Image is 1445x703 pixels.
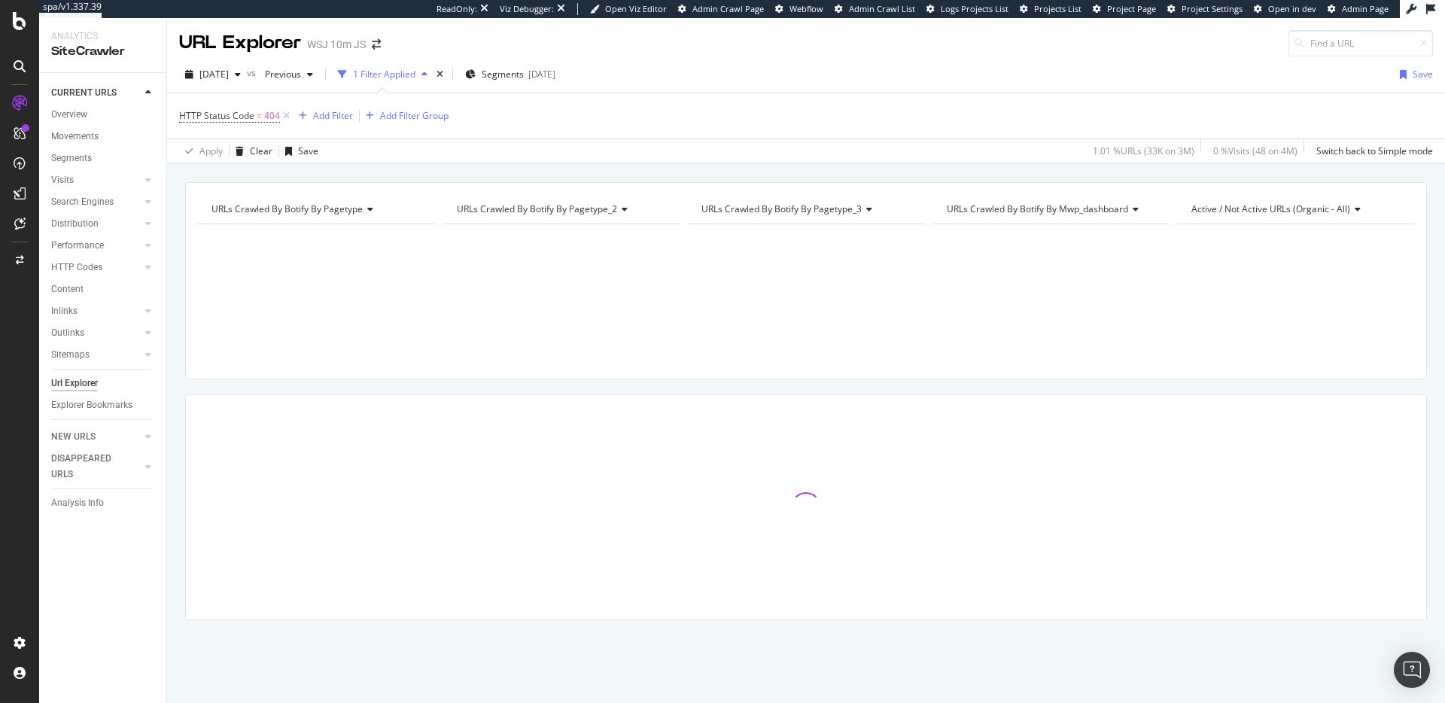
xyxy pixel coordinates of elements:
[926,3,1008,15] a: Logs Projects List
[51,85,117,101] div: CURRENT URLS
[179,30,301,56] div: URL Explorer
[208,197,421,221] h4: URLs Crawled By Botify By pagetype
[264,105,280,126] span: 404
[51,397,132,413] div: Explorer Bookmarks
[698,197,911,221] h4: URLs Crawled By Botify By pagetype_3
[1316,145,1433,157] div: Switch back to Simple mode
[590,3,667,15] a: Open Viz Editor
[230,139,272,163] button: Clear
[51,325,84,341] div: Outlinks
[51,495,104,511] div: Analysis Info
[51,347,141,363] a: Sitemaps
[51,194,114,210] div: Search Engines
[457,202,617,215] span: URLs Crawled By Botify By pagetype_2
[332,62,433,87] button: 1 Filter Applied
[51,303,78,319] div: Inlinks
[1394,652,1430,688] div: Open Intercom Messenger
[835,3,915,15] a: Admin Crawl List
[51,216,141,232] a: Distribution
[51,151,156,166] a: Segments
[1034,3,1081,14] span: Projects List
[1020,3,1081,15] a: Projects List
[51,238,104,254] div: Performance
[51,376,98,391] div: Url Explorer
[372,39,381,50] div: arrow-right-arrow-left
[678,3,764,15] a: Admin Crawl Page
[51,429,96,445] div: NEW URLS
[459,62,561,87] button: Segments[DATE]
[51,43,154,60] div: SiteCrawler
[51,151,92,166] div: Segments
[1093,145,1194,157] div: 1.01 % URLs ( 33K on 3M )
[1191,202,1350,215] span: Active / Not Active URLs (organic - all)
[454,197,667,221] h4: URLs Crawled By Botify By pagetype_2
[51,429,141,445] a: NEW URLS
[51,107,87,123] div: Overview
[1093,3,1156,15] a: Project Page
[1107,3,1156,14] span: Project Page
[51,107,156,123] a: Overview
[259,68,301,81] span: Previous
[51,260,102,275] div: HTTP Codes
[51,325,141,341] a: Outlinks
[51,129,99,145] div: Movements
[279,139,318,163] button: Save
[51,451,127,482] div: DISAPPEARED URLS
[247,66,259,79] span: vs
[307,37,366,52] div: WSJ 10m JS
[1310,139,1433,163] button: Switch back to Simple mode
[692,3,764,14] span: Admin Crawl Page
[360,107,449,125] button: Add Filter Group
[199,68,229,81] span: 2025 Aug. 30th
[380,109,449,122] div: Add Filter Group
[528,68,555,81] div: [DATE]
[1394,62,1433,87] button: Save
[789,3,823,14] span: Webflow
[1213,145,1297,157] div: 0 % Visits ( 48 on 4M )
[701,202,862,215] span: URLs Crawled By Botify By pagetype_3
[313,109,353,122] div: Add Filter
[353,68,415,81] div: 1 Filter Applied
[51,30,154,43] div: Analytics
[1268,3,1316,14] span: Open in dev
[51,376,156,391] a: Url Explorer
[944,197,1157,221] h4: URLs Crawled By Botify By mwp_dashboard
[775,3,823,15] a: Webflow
[298,145,318,157] div: Save
[179,62,247,87] button: [DATE]
[1188,197,1401,221] h4: Active / Not Active URLs
[51,303,141,319] a: Inlinks
[941,3,1008,14] span: Logs Projects List
[1182,3,1243,14] span: Project Settings
[605,3,667,14] span: Open Viz Editor
[1254,3,1316,15] a: Open in dev
[437,3,477,15] div: ReadOnly:
[1288,30,1433,56] input: Find a URL
[51,495,156,511] a: Analysis Info
[179,139,223,163] button: Apply
[51,172,74,188] div: Visits
[51,451,141,482] a: DISAPPEARED URLS
[1413,68,1433,81] div: Save
[51,347,90,363] div: Sitemaps
[179,109,254,122] span: HTTP Status Code
[293,107,353,125] button: Add Filter
[51,85,141,101] a: CURRENT URLS
[482,68,524,81] span: Segments
[1328,3,1389,15] a: Admin Page
[250,145,272,157] div: Clear
[257,109,262,122] span: =
[1342,3,1389,14] span: Admin Page
[211,202,363,215] span: URLs Crawled By Botify By pagetype
[849,3,915,14] span: Admin Crawl List
[51,216,99,232] div: Distribution
[947,202,1128,215] span: URLs Crawled By Botify By mwp_dashboard
[433,67,446,82] div: times
[51,397,156,413] a: Explorer Bookmarks
[51,260,141,275] a: HTTP Codes
[259,62,319,87] button: Previous
[199,145,223,157] div: Apply
[51,282,156,297] a: Content
[51,194,141,210] a: Search Engines
[51,282,84,297] div: Content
